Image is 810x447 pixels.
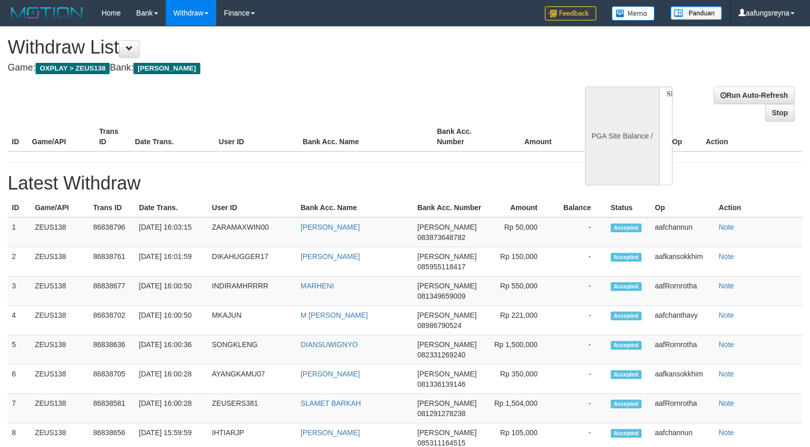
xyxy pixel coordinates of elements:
[715,198,802,217] th: Action
[719,311,734,319] a: Note
[28,122,95,151] th: Game/API
[714,87,795,104] a: Run Auto-Refresh
[719,252,734,261] a: Note
[8,63,530,73] h4: Game: Bank:
[651,277,715,306] td: aafRornrotha
[418,409,466,418] span: 081291278238
[651,335,715,365] td: aafRornrotha
[490,277,553,306] td: Rp 550,000
[8,5,86,21] img: MOTION_logo.png
[301,428,360,437] a: [PERSON_NAME]
[418,439,466,447] span: 085311164515
[418,380,466,388] span: 081336139146
[89,306,135,335] td: 86838702
[651,217,715,247] td: aafchannun
[215,122,299,151] th: User ID
[31,365,89,394] td: ZEUS138
[135,365,208,394] td: [DATE] 16:00:28
[611,282,642,291] span: Accepted
[208,335,297,365] td: SONGKLENG
[611,370,642,379] span: Accepted
[89,277,135,306] td: 86838677
[8,394,31,423] td: 7
[553,217,607,247] td: -
[612,6,655,21] img: Button%20Memo.svg
[135,394,208,423] td: [DATE] 16:00:28
[418,321,462,330] span: 08986790524
[208,217,297,247] td: ZARAMAXWIN00
[8,173,802,194] h1: Latest Withdraw
[553,277,607,306] td: -
[418,223,477,231] span: [PERSON_NAME]
[89,335,135,365] td: 86838636
[89,198,135,217] th: Trans ID
[611,253,642,262] span: Accepted
[651,198,715,217] th: Op
[301,252,360,261] a: [PERSON_NAME]
[719,428,734,437] a: Note
[490,198,553,217] th: Amount
[545,6,596,21] img: Feedback.jpg
[31,277,89,306] td: ZEUS138
[651,306,715,335] td: aafchanthavy
[553,365,607,394] td: -
[135,247,208,277] td: [DATE] 16:01:59
[89,217,135,247] td: 86838796
[8,247,31,277] td: 2
[553,198,607,217] th: Balance
[765,104,795,122] a: Stop
[135,277,208,306] td: [DATE] 16:00:50
[611,341,642,350] span: Accepted
[8,37,530,58] h1: Withdraw List
[8,306,31,335] td: 4
[418,399,477,407] span: [PERSON_NAME]
[135,335,208,365] td: [DATE] 16:00:36
[135,306,208,335] td: [DATE] 16:00:50
[135,217,208,247] td: [DATE] 16:03:15
[131,122,215,151] th: Date Trans.
[670,6,722,20] img: panduan.png
[8,198,31,217] th: ID
[135,198,208,217] th: Date Trans.
[418,351,466,359] span: 082331269240
[607,198,651,217] th: Status
[490,335,553,365] td: Rp 1,500,000
[553,306,607,335] td: -
[31,306,89,335] td: ZEUS138
[208,306,297,335] td: MKAJUN
[611,400,642,408] span: Accepted
[36,63,110,74] span: OXPLAY > ZEUS138
[490,394,553,423] td: Rp 1,504,000
[490,247,553,277] td: Rp 150,000
[611,223,642,232] span: Accepted
[413,198,490,217] th: Bank Acc. Number
[208,247,297,277] td: DIKAHUGGER17
[8,122,28,151] th: ID
[418,252,477,261] span: [PERSON_NAME]
[500,122,567,151] th: Amount
[651,394,715,423] td: aafRornrotha
[490,306,553,335] td: Rp 221,000
[567,122,629,151] th: Balance
[585,87,659,185] div: PGA Site Balance /
[208,198,297,217] th: User ID
[31,335,89,365] td: ZEUS138
[89,247,135,277] td: 86838761
[301,223,360,231] a: [PERSON_NAME]
[719,282,734,290] a: Note
[301,340,358,349] a: DIANSUWIGNYO
[418,263,466,271] span: 085955118417
[301,311,368,319] a: M [PERSON_NAME]
[89,394,135,423] td: 86838581
[208,365,297,394] td: AYANGKAMU07
[553,335,607,365] td: -
[301,370,360,378] a: [PERSON_NAME]
[418,233,466,242] span: 083873648782
[719,223,734,231] a: Note
[31,394,89,423] td: ZEUS138
[668,122,701,151] th: Op
[297,198,413,217] th: Bank Acc. Name
[31,198,89,217] th: Game/API
[208,277,297,306] td: INDIRAMHRRRR
[418,428,477,437] span: [PERSON_NAME]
